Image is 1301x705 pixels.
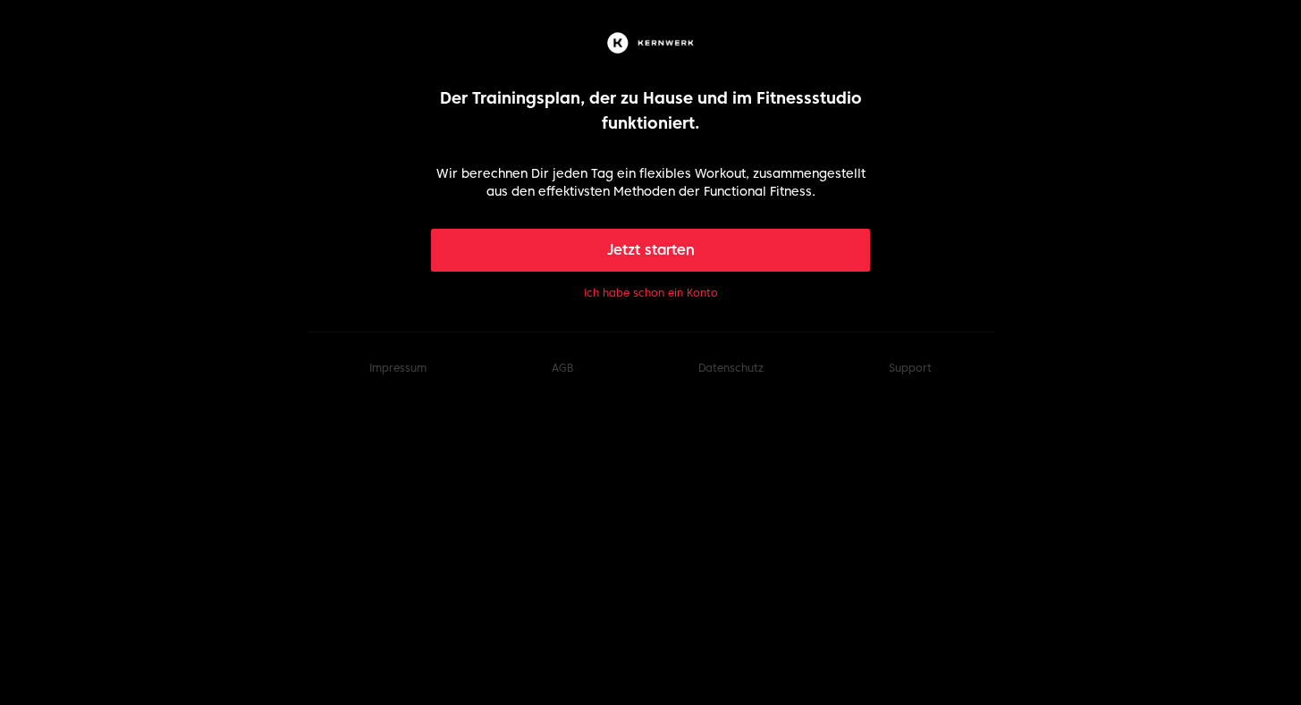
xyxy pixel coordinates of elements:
[584,286,718,300] button: Ich habe schon ein Konto
[369,361,427,374] a: Impressum
[552,361,573,374] a: AGB
[431,229,870,272] button: Jetzt starten
[431,86,870,136] p: Der Trainingsplan, der zu Hause und im Fitnessstudio funktioniert.
[698,361,764,374] a: Datenschutz
[889,361,932,375] button: Support
[431,164,870,200] p: Wir berechnen Dir jeden Tag ein flexibles Workout, zusammengestellt aus den effektivsten Methoden...
[604,29,698,57] img: Kernwerk®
